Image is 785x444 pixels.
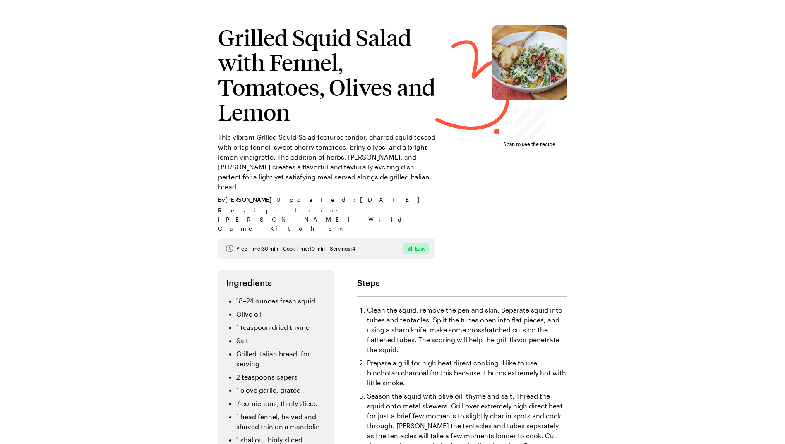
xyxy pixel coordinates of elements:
li: Clean the squid, remove the pen and skin. Separate squid into tubes and tentacles. Split the tube... [367,305,567,355]
li: 7 cornichons, thinly sliced [236,399,326,408]
span: Prep Time: 30 min [236,245,278,252]
li: 18–24 ounces fresh squid [236,296,326,306]
li: Olive oil [236,309,326,319]
span: Recipe from: [PERSON_NAME] Wild Game Kitchen [218,206,435,233]
span: Updated : [DATE] [276,195,427,204]
p: This vibrant Grilled Squid Salad features tender, charred squid tossed with crisp fennel, sweet c... [218,132,435,192]
span: By [PERSON_NAME] [218,195,271,204]
span: Servings: 4 [330,245,355,252]
li: 2 teaspoons capers [236,372,326,382]
li: Prepare a grill for high heat direct cooking. I like to use binchotan charcoal for this because i... [367,358,567,388]
h2: Steps [357,278,567,288]
li: Salt [236,336,326,346]
li: 1 clove garlic, grated [236,385,326,395]
h2: Ingredients [226,278,326,288]
li: 1 teaspoon dried thyme [236,322,326,332]
img: Grilled Squid Salad with Fennel, Tomatoes, Olives and Lemon [492,25,567,100]
span: Cook Time: 10 min [283,245,325,252]
li: Grilled Italian bread, for serving [236,349,326,369]
li: 1 head fennel, halved and shaved thin on a mandolin [236,412,326,432]
h1: Grilled Squid Salad with Fennel, Tomatoes, Olives and Lemon [218,25,435,124]
span: Scan to see the recipe [503,140,555,148]
span: Easy [415,245,425,252]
